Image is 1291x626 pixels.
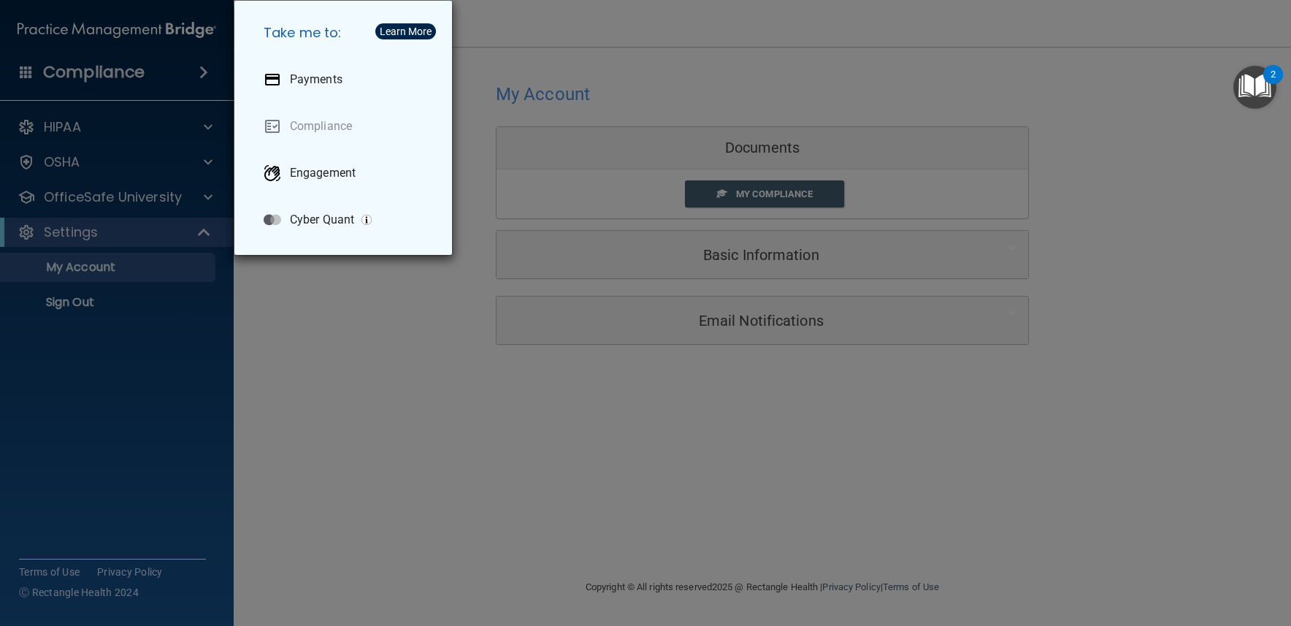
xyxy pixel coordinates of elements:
a: Cyber Quant [252,199,440,240]
p: Engagement [290,166,356,180]
h5: Take me to: [252,12,440,53]
div: Learn More [380,26,432,37]
button: Open Resource Center, 2 new notifications [1233,66,1276,109]
a: Compliance [252,106,440,147]
p: Cyber Quant [290,213,354,227]
div: 2 [1271,75,1276,93]
p: Payments [290,72,342,87]
button: Learn More [375,23,436,39]
a: Engagement [252,153,440,194]
a: Payments [252,59,440,100]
